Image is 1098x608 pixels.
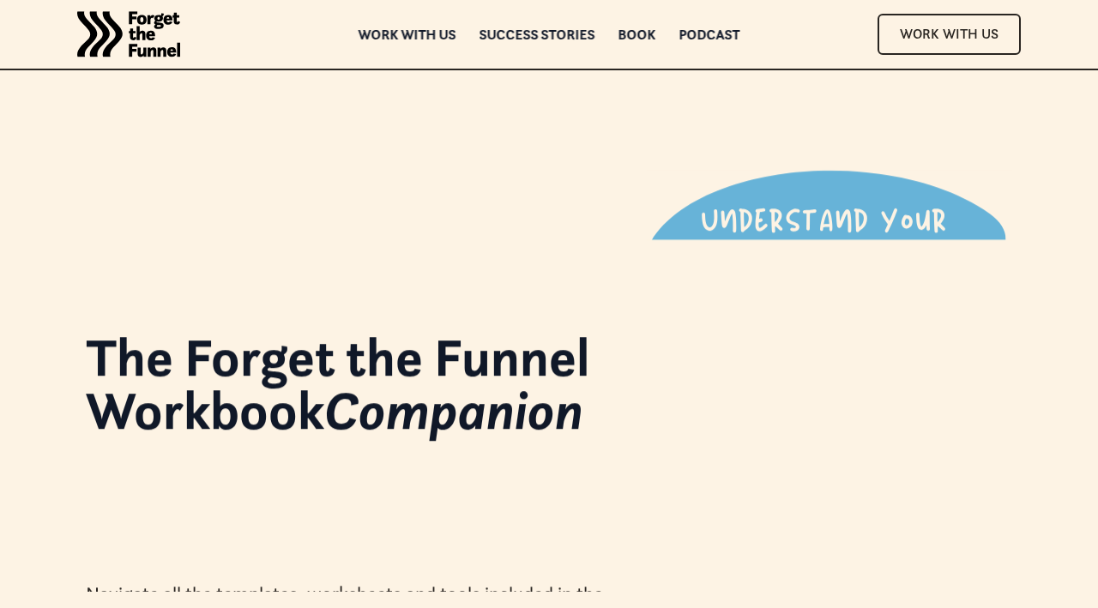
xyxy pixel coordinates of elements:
[480,28,595,40] a: Success Stories
[359,28,456,40] a: Work with us
[618,28,656,40] a: Book
[878,14,1021,54] a: Work With Us
[86,331,621,438] h1: The Forget the Funnel Workbook
[324,377,583,444] em: Companion
[679,28,740,40] a: Podcast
